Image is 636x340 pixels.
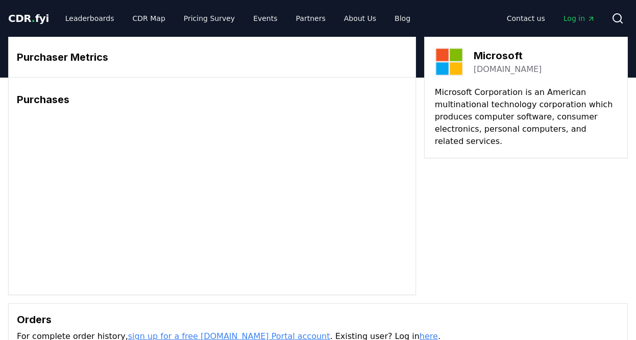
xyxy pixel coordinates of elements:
[17,92,407,107] h3: Purchases
[57,9,419,28] nav: Main
[32,12,35,25] span: .
[17,50,407,65] h3: Purchaser Metrics
[564,13,595,23] span: Log in
[474,63,542,76] a: [DOMAIN_NAME]
[386,9,419,28] a: Blog
[474,48,542,63] h3: Microsoft
[8,12,49,25] span: CDR fyi
[499,9,603,28] nav: Main
[176,9,243,28] a: Pricing Survey
[435,86,617,148] p: Microsoft Corporation is an American multinational technology corporation which produces computer...
[288,9,334,28] a: Partners
[8,11,49,26] a: CDR.fyi
[499,9,553,28] a: Contact us
[245,9,285,28] a: Events
[57,9,123,28] a: Leaderboards
[555,9,603,28] a: Log in
[336,9,384,28] a: About Us
[17,312,619,327] h3: Orders
[435,47,463,76] img: Microsoft-logo
[125,9,174,28] a: CDR Map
